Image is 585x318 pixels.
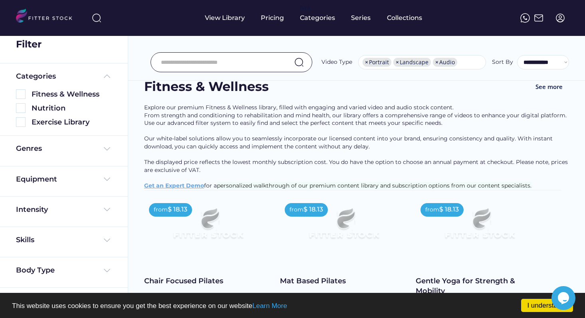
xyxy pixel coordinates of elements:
[280,276,408,286] div: Mat Based Pilates
[321,58,352,66] div: Video Type
[144,104,569,190] div: Explore our premium Fitness & Wellness library, filled with engaging and varied video and audio s...
[416,276,543,296] div: Gentle Yoga for Strength & Mobility
[92,13,101,23] img: search-normal%203.svg
[300,4,310,12] div: fvck
[293,198,395,256] img: Frame%2079%20%281%29.svg
[290,206,303,214] div: from
[300,14,335,22] div: Categories
[555,13,565,23] img: profile-circle.svg
[32,117,112,127] div: Exercise Library
[534,13,543,23] img: Frame%2051.svg
[102,266,112,275] img: Frame%20%284%29.svg
[261,14,284,22] div: Pricing
[32,103,112,113] div: Nutrition
[435,59,438,65] span: ×
[217,182,531,189] span: personalized walkthrough of our premium content library and subscription options from our content...
[363,58,391,67] li: Portrait
[16,265,55,275] div: Body Type
[520,13,530,23] img: meteor-icons_whatsapp%20%281%29.svg
[144,158,569,174] span: The displayed price reflects the lowest monthly subscription cost. You do have the option to choo...
[16,174,57,184] div: Equipment
[32,89,112,99] div: Fitness & Wellness
[16,235,36,245] div: Skills
[16,205,48,215] div: Intensity
[102,174,112,184] img: Frame%20%284%29.svg
[428,198,531,256] img: Frame%2079%20%281%29.svg
[365,59,368,65] span: ×
[425,206,439,214] div: from
[154,206,168,214] div: from
[433,58,457,67] li: Audio
[521,299,573,312] a: I understand!
[252,302,287,310] a: Learn More
[396,59,399,65] span: ×
[16,103,26,113] img: Rectangle%205126.svg
[16,9,79,25] img: LOGO.svg
[551,286,577,310] iframe: chat widget
[16,117,26,127] img: Rectangle%205126.svg
[439,205,459,214] div: $ 18.13
[102,144,112,154] img: Frame%20%284%29.svg
[102,235,112,245] img: Frame%20%284%29.svg
[294,57,304,67] img: search-normal.svg
[351,14,371,22] div: Series
[16,89,26,99] img: Rectangle%205126.svg
[12,302,573,309] p: This website uses cookies to ensure you get the best experience on our website
[303,205,323,214] div: $ 18.13
[16,144,42,154] div: Genres
[16,71,56,81] div: Categories
[16,38,42,51] div: Filter
[205,14,245,22] div: View Library
[144,276,272,286] div: Chair Focused Pilates
[102,205,112,214] img: Frame%20%284%29.svg
[168,205,187,214] div: $ 18.13
[393,58,431,67] li: Landscape
[144,78,269,96] div: Fitness & Wellness
[529,78,569,96] button: See more
[144,182,204,189] a: Get an Expert Demo
[102,71,112,81] img: Frame%20%285%29.svg
[387,14,422,22] div: Collections
[492,58,513,66] div: Sort By
[157,198,259,256] img: Frame%2079%20%281%29.svg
